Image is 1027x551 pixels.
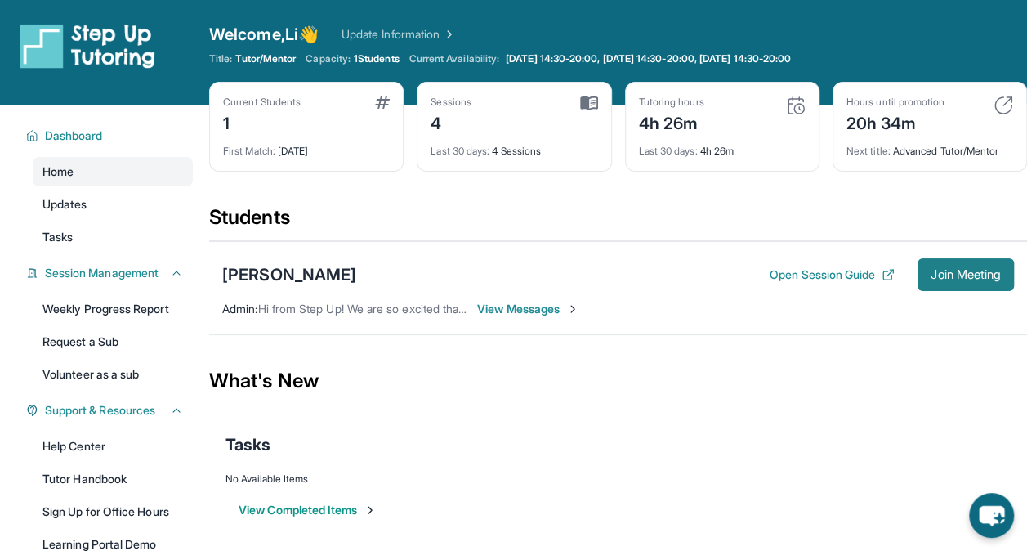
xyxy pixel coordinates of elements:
img: card [994,96,1013,115]
a: Help Center [33,432,193,461]
button: Session Management [38,265,183,281]
img: Chevron Right [440,26,456,43]
div: Sessions [431,96,471,109]
span: 1 Students [354,52,400,65]
button: chat-button [969,493,1014,538]
a: Request a Sub [33,327,193,356]
div: 4h 26m [639,135,806,158]
img: logo [20,23,155,69]
span: Support & Resources [45,402,155,419]
span: Session Management [45,265,159,281]
button: Dashboard [38,128,183,144]
span: Join Meeting [931,270,1001,280]
button: Join Meeting [918,258,1014,291]
img: card [580,96,598,110]
div: Students [209,204,1027,240]
div: Tutoring hours [639,96,704,109]
img: card [786,96,806,115]
span: Tasks [225,433,270,456]
span: Tasks [42,229,73,245]
div: No Available Items [225,473,1011,486]
img: card [375,96,390,109]
span: Capacity: [306,52,351,65]
button: View Completed Items [239,502,377,518]
span: Last 30 days : [431,145,489,157]
span: Updates [42,196,87,213]
span: Last 30 days : [639,145,698,157]
span: Next title : [846,145,891,157]
div: 1 [223,109,301,135]
div: 4 Sessions [431,135,597,158]
span: [DATE] 14:30-20:00, [DATE] 14:30-20:00, [DATE] 14:30-20:00 [506,52,791,65]
div: [DATE] [223,135,390,158]
span: Home [42,164,74,180]
a: Volunteer as a sub [33,360,193,389]
a: [DATE] 14:30-20:00, [DATE] 14:30-20:00, [DATE] 14:30-20:00 [502,52,794,65]
span: Dashboard [45,128,103,144]
a: Updates [33,190,193,219]
span: First Match : [223,145,275,157]
a: Update Information [342,26,456,43]
span: Title: [209,52,232,65]
div: Current Students [223,96,301,109]
a: Sign Up for Office Hours [33,497,193,526]
a: Home [33,157,193,186]
div: Advanced Tutor/Mentor [846,135,1013,158]
button: Support & Resources [38,402,183,419]
span: Current Availability: [409,52,499,65]
a: Tasks [33,222,193,252]
div: What's New [209,345,1027,417]
div: 20h 34m [846,109,944,135]
div: 4h 26m [639,109,704,135]
span: View Messages [477,301,579,317]
span: Welcome, Li 👋 [209,23,319,46]
button: Open Session Guide [770,267,895,283]
a: Weekly Progress Report [33,294,193,324]
img: Chevron-Right [566,302,579,316]
div: [PERSON_NAME] [222,263,356,286]
a: Tutor Handbook [33,464,193,494]
div: Hours until promotion [846,96,944,109]
span: Tutor/Mentor [235,52,296,65]
span: Admin : [222,302,257,316]
div: 4 [431,109,471,135]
